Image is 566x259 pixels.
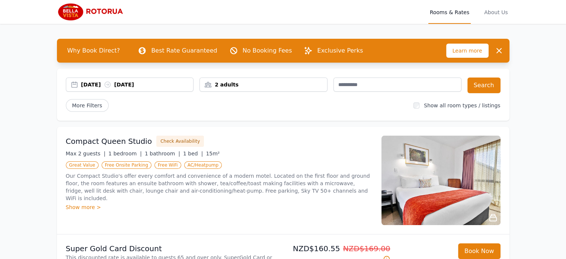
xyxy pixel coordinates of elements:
[467,78,501,93] button: Search
[206,151,220,157] span: 15m²
[200,81,327,88] div: 2 adults
[458,243,501,259] button: Book Now
[151,46,217,55] p: Best Rate Guaranteed
[66,136,152,146] h3: Compact Queen Studio
[61,43,126,58] span: Why Book Direct?
[154,161,181,169] span: Free WiFi
[317,46,363,55] p: Exclusive Perks
[424,102,500,108] label: Show all room types / listings
[102,161,151,169] span: Free Onsite Parking
[183,151,203,157] span: 1 bed |
[145,151,180,157] span: 1 bathroom |
[66,203,372,211] div: Show more >
[66,151,106,157] span: Max 2 guests |
[66,99,109,112] span: More Filters
[66,172,372,202] p: Our Compact Studio's offer every comfort and convenience of a modern motel. Located on the first ...
[156,136,204,147] button: Check Availability
[57,3,128,21] img: Bella Vista Rotorua
[184,161,222,169] span: AC/Heatpump
[81,81,194,88] div: [DATE] [DATE]
[66,243,280,254] p: Super Gold Card Discount
[343,244,390,253] span: NZD$169.00
[243,46,292,55] p: No Booking Fees
[108,151,142,157] span: 1 bedroom |
[446,44,489,58] span: Learn more
[66,161,99,169] span: Great Value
